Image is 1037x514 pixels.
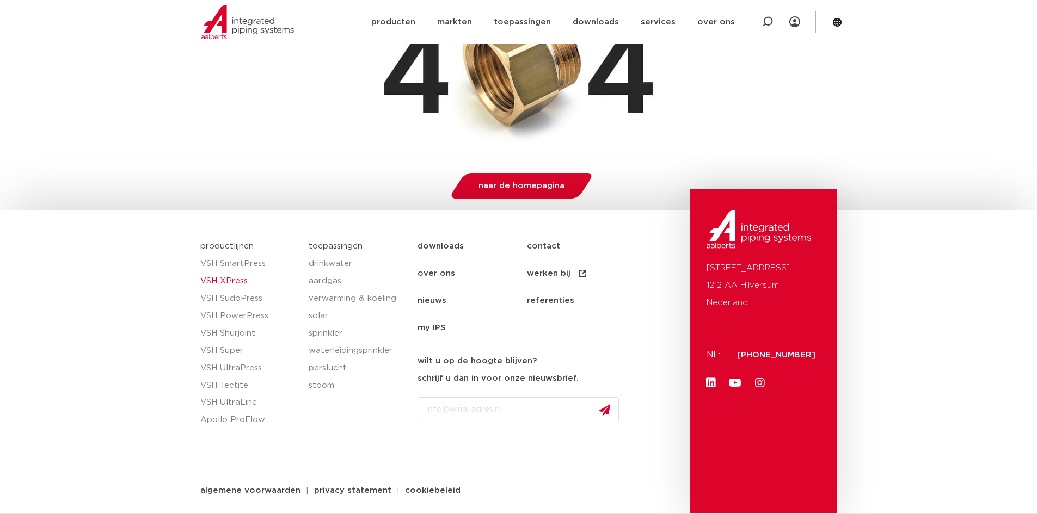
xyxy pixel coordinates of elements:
a: downloads [573,1,619,43]
a: VSH SudoPress [200,290,298,307]
a: algemene voorwaarden [192,486,309,494]
a: solar [309,307,407,325]
a: referenties [527,287,636,314]
span: algemene voorwaarden [200,486,300,494]
img: send.svg [599,404,610,416]
p: NL: [707,346,724,364]
a: stoom [309,377,407,394]
a: contact [527,233,636,260]
a: VSH UltraPress [200,360,298,377]
a: [PHONE_NUMBER] [737,351,815,359]
input: info@emailadres.nl [418,397,619,422]
a: VSH PowerPress [200,307,298,325]
nav: Menu [418,233,685,342]
a: drinkwater [309,255,407,273]
a: cookiebeleid [397,486,469,494]
a: VSH Shurjoint [200,325,298,342]
a: waterleidingsprinkler [309,342,407,360]
a: aardgas [309,273,407,290]
a: markten [437,1,472,43]
nav: Menu [371,1,735,43]
iframe: reCAPTCHA [418,431,583,473]
span: naar de homepagina [478,182,564,190]
a: producten [371,1,415,43]
a: VSH UltraLine [200,394,298,411]
a: downloads [418,233,527,260]
a: perslucht [309,360,407,377]
span: cookiebeleid [405,486,461,494]
strong: wilt u op de hoogte blijven? [418,357,537,365]
a: over ons [697,1,735,43]
a: privacy statement [306,486,400,494]
a: verwarming & koeling [309,290,407,307]
a: VSH SmartPress [200,255,298,273]
a: VSH XPress [200,273,298,290]
a: over ons [418,260,527,287]
a: productlijnen [200,242,254,250]
a: VSH Tectite [200,377,298,394]
a: nieuws [418,287,527,314]
strong: schrijf u dan in voor onze nieuwsbrief. [418,374,579,382]
span: privacy statement [314,486,391,494]
p: [STREET_ADDRESS] 1212 AA Hilversum Nederland [707,259,821,312]
a: my IPS [418,314,527,342]
a: werken bij [527,260,636,287]
a: toepassingen [494,1,551,43]
a: Apollo ProFlow [200,411,298,429]
a: sprinkler [309,325,407,342]
a: toepassingen [309,242,363,250]
a: services [641,1,676,43]
a: naar de homepagina [448,173,594,199]
a: VSH Super [200,342,298,360]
